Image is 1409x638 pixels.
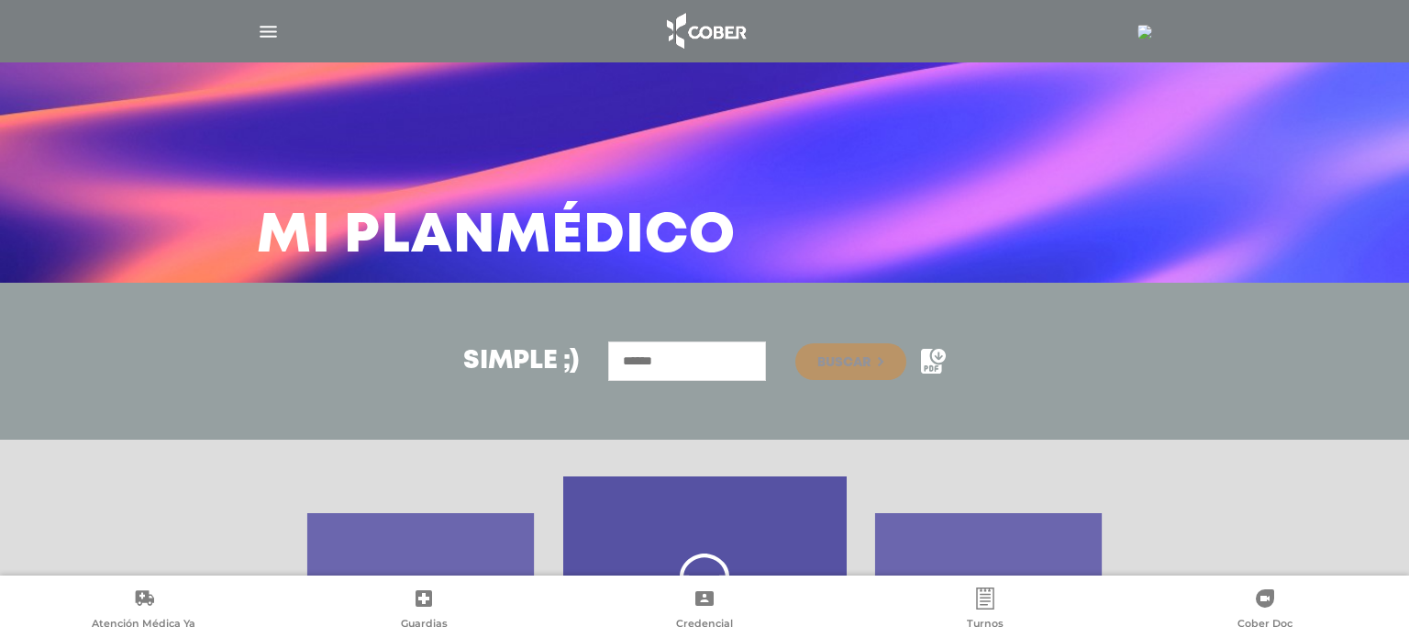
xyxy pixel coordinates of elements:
[1237,617,1293,633] span: Cober Doc
[564,588,845,634] a: Credencial
[1125,588,1405,634] a: Cober Doc
[817,356,871,369] span: Buscar
[657,9,753,53] img: logo_cober_home-white.png
[1137,25,1152,39] img: 17042
[795,343,905,380] button: Buscar
[463,349,579,375] h3: Simple ;)
[676,617,733,633] span: Credencial
[4,588,284,634] a: Atención Médica Ya
[401,617,448,633] span: Guardias
[257,20,280,43] img: Cober_menu-lines-white.svg
[845,588,1126,634] a: Turnos
[257,213,736,261] h3: Mi Plan Médico
[92,617,195,633] span: Atención Médica Ya
[284,588,565,634] a: Guardias
[967,617,1004,633] span: Turnos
